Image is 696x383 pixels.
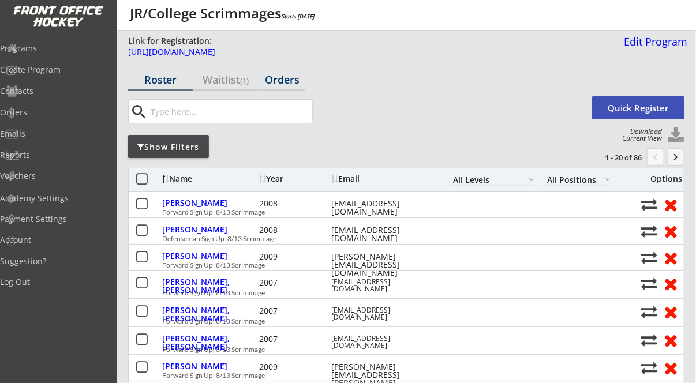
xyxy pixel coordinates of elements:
[128,48,616,56] div: [URL][DOMAIN_NAME]
[128,74,193,85] div: Roster
[162,252,256,260] div: [PERSON_NAME]
[660,196,682,213] button: Remove from roster (no refund)
[162,235,635,242] div: Defenseman Sign Up: 8/13 Scrimmage
[259,200,328,208] div: 2008
[331,307,435,321] div: [EMAIL_ADDRESS][DOMAIN_NAME]
[128,141,209,153] div: Show Filters
[193,74,258,85] div: Waitlist
[162,372,635,379] div: Forward Sign Up: 8/13 Scrimmage
[259,226,328,234] div: 2008
[592,96,684,119] button: Quick Register
[259,279,328,287] div: 2007
[617,128,663,142] div: Download Current View
[331,175,435,183] div: Email
[162,290,635,296] div: Forward Sign Up: 8/13 Scrimmage
[647,148,664,166] button: chevron_left
[162,362,256,370] div: [PERSON_NAME]
[660,249,682,266] button: Remove from roster (no refund)
[162,346,635,353] div: Forward Sign Up: 8/13 Scrimmage
[259,175,328,183] div: Year
[641,332,657,348] button: Move player
[641,360,657,376] button: Move player
[660,275,682,292] button: Remove from roster (no refund)
[641,197,657,212] button: Move player
[162,199,256,207] div: [PERSON_NAME]
[162,318,635,325] div: Forward Sign Up: 8/13 Scrimmage
[660,359,682,377] button: Remove from roster (no refund)
[331,279,435,292] div: [EMAIL_ADDRESS][DOMAIN_NAME]
[641,304,657,320] button: Move player
[641,276,657,291] button: Move player
[331,335,435,349] div: [EMAIL_ADDRESS][DOMAIN_NAME]
[162,262,635,269] div: Forward Sign Up: 8/13 Scrimmage
[259,74,305,85] div: Orders
[331,226,435,242] div: [EMAIL_ADDRESS][DOMAIN_NAME]
[660,222,682,240] button: Remove from roster (no refund)
[162,278,256,294] div: [PERSON_NAME], [PERSON_NAME]
[259,307,328,315] div: 2007
[282,12,315,20] em: Starts [DATE]
[162,175,256,183] div: Name
[259,335,328,343] div: 2007
[660,331,682,349] button: Remove from roster (no refund)
[130,103,149,121] button: search
[641,175,682,183] div: Options
[162,306,256,322] div: [PERSON_NAME], [PERSON_NAME]
[331,200,435,216] div: [EMAIL_ADDRESS][DOMAIN_NAME]
[667,148,684,166] button: keyboard_arrow_right
[641,250,657,265] button: Move player
[259,363,328,371] div: 2009
[331,253,435,277] div: [PERSON_NAME][EMAIL_ADDRESS][DOMAIN_NAME]
[162,335,256,351] div: [PERSON_NAME], [PERSON_NAME]
[660,303,682,321] button: Remove from roster (no refund)
[128,48,616,62] a: [URL][DOMAIN_NAME]
[619,36,687,57] a: Edit Program
[128,35,214,47] div: Link for Registration:
[162,209,635,216] div: Forward Sign Up: 8/13 Scrimmage
[619,36,687,47] div: Edit Program
[240,76,249,86] font: (1)
[148,100,312,123] input: Type here...
[641,223,657,239] button: Move player
[259,253,328,261] div: 2009
[582,152,642,163] div: 1 - 20 of 86
[667,127,684,144] button: Click to download full roster. Your browser settings may try to block it, check your security set...
[162,226,256,234] div: [PERSON_NAME]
